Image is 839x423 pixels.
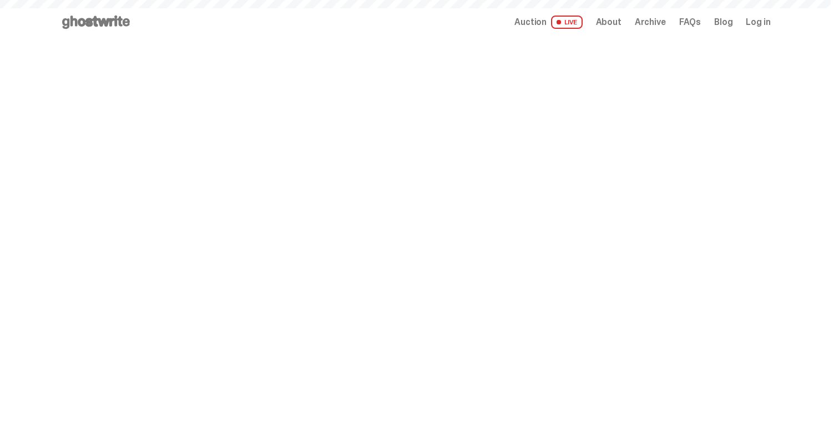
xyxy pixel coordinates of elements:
[679,18,701,27] a: FAQs
[551,16,583,29] span: LIVE
[746,18,770,27] a: Log in
[635,18,666,27] a: Archive
[514,16,582,29] a: Auction LIVE
[514,18,547,27] span: Auction
[714,18,732,27] a: Blog
[596,18,621,27] a: About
